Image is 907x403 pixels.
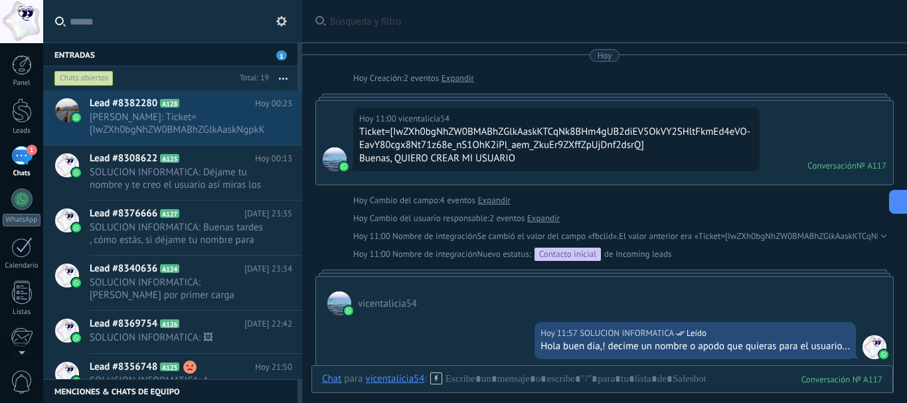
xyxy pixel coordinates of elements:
[477,248,672,261] div: de Incoming leads
[365,372,424,384] div: vicentalicia54
[43,42,297,66] div: Entradas
[234,72,269,85] div: Total: 19
[160,363,179,371] span: A125
[90,111,267,136] span: [PERSON_NAME]: Ticket=[IwZXh0bgNhZW0BMABhZGlkAaskNgpkKh8BHqlw7FF-gKRFQa1M00nGtrhNFJ7Vqyj7fD0deYhI...
[598,49,612,62] div: Hoy
[580,327,674,340] span: SOLUCION INFORMATICA (Oficina de Venta)
[353,72,474,85] div: Creación:
[255,361,292,374] span: Hoy 21:50
[244,262,292,276] span: [DATE] 23:34
[424,372,426,386] span: :
[339,162,349,171] img: waba.svg
[3,308,41,317] div: Listas
[353,212,370,225] div: Hoy
[72,168,81,177] img: waba.svg
[323,147,347,171] span: vicentalicia54
[276,50,287,60] span: 1
[244,317,292,331] span: [DATE] 22:42
[72,376,81,386] img: waba.svg
[3,127,41,135] div: Leads
[404,72,439,85] span: 2 eventos
[160,99,179,108] span: A128
[527,212,560,225] a: Expandir
[255,152,292,165] span: Hoy 00:13
[535,248,601,261] div: Contacto inicial
[43,90,302,145] a: Lead #8382280 A128 Hoy 00:23 [PERSON_NAME]: Ticket=[IwZXh0bgNhZW0BMABhZGlkAaskNgpkKh8BHqlw7FF-gKR...
[27,145,37,155] span: 1
[857,160,886,171] div: № A117
[3,214,41,226] div: WhatsApp
[3,262,41,270] div: Calendario
[72,223,81,232] img: waba.svg
[72,278,81,287] img: waba.svg
[353,194,511,207] div: Cambio del campo:
[863,335,886,359] span: SOLUCION INFORMATICA
[90,361,157,374] span: Lead #8356748
[540,340,850,353] div: Hola buen dia,! decime un nombre o apodo que quieras para el usuario...
[353,194,370,207] div: Hoy
[353,72,370,85] div: Hoy
[358,297,417,310] span: vicentalicia54
[43,256,302,310] a: Lead #8340636 A124 [DATE] 23:34 SOLUCION INFORMATICA: [PERSON_NAME] por primer carga realizado
[90,331,267,344] span: SOLUCION INFORMATICA: 🖼
[90,317,157,331] span: Lead #8369754
[43,145,302,200] a: Lead #8308622 A123 Hoy 00:13 SOLUCION INFORMATICA: Déjame tu nombre y te creo el usuario así mira...
[359,152,754,165] div: Buenas, QUIERO CREAR MI USUARIO
[353,230,392,243] div: Hoy 11:00
[687,327,706,340] span: Leído
[90,152,157,165] span: Lead #8308622
[90,207,157,220] span: Lead #8376666
[344,372,363,386] span: para
[540,327,580,340] div: Hoy 11:57
[90,97,157,110] span: Lead #8382280
[392,230,477,242] span: Nombre de integración
[90,262,157,276] span: Lead #8340636
[90,374,267,400] span: SOLUCION INFORMATICA: A CONTINUACION TE DEJO EL CONTACTO DE ATENCION 24HS TEL; 112516-3890 TODO E...
[160,154,179,163] span: A123
[477,248,531,261] span: Nuevo estatus:
[54,70,114,86] div: Chats abiertos
[392,248,477,260] span: Nombre de integración
[807,160,857,171] div: Conversación
[330,15,894,28] span: Búsqueda y filtro
[489,212,525,225] span: 2 eventos
[801,374,882,385] div: 117
[3,169,41,178] div: Chats
[353,248,392,261] div: Hoy 11:00
[160,209,179,218] span: A127
[442,72,474,85] a: Expandir
[327,291,351,315] span: vicentalicia54
[879,350,888,359] img: waba.svg
[90,221,267,246] span: SOLUCION INFORMATICA: Buenas tardes , cómo estás, si déjame tu nombre para crear el usuario
[359,112,398,125] div: Hoy 11:00
[90,166,267,191] span: SOLUCION INFORMATICA: Déjame tu nombre y te creo el usuario así miras los juegos es gratis el usu...
[477,230,619,243] span: Se cambió el valor del campo «fbclid».
[3,79,41,88] div: Panel
[43,379,297,403] div: Menciones & Chats de equipo
[478,194,511,207] a: Expandir
[359,125,754,152] div: Ticket=[IwZXh0bgNhZW0BMABhZGlkAaskKTCqNk8BHm4gUB2diEV5OkVY2SHltFkmEd4eVO-EavY80cgx8Nt71z68e_nS1Oh...
[255,97,292,110] span: Hoy 00:23
[440,194,475,207] span: 4 eventos
[160,319,179,328] span: A126
[90,276,267,301] span: SOLUCION INFORMATICA: [PERSON_NAME] por primer carga realizado
[244,207,292,220] span: [DATE] 23:35
[160,264,179,273] span: A124
[353,212,560,225] div: Cambio del usuario responsable:
[43,311,302,353] a: Lead #8369754 A126 [DATE] 22:42 SOLUCION INFORMATICA: 🖼
[344,306,353,315] img: waba.svg
[43,201,302,255] a: Lead #8376666 A127 [DATE] 23:35 SOLUCION INFORMATICA: Buenas tardes , cómo estás, si déjame tu no...
[72,333,81,343] img: waba.svg
[72,113,81,122] img: waba.svg
[398,112,450,125] span: vicentalicia54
